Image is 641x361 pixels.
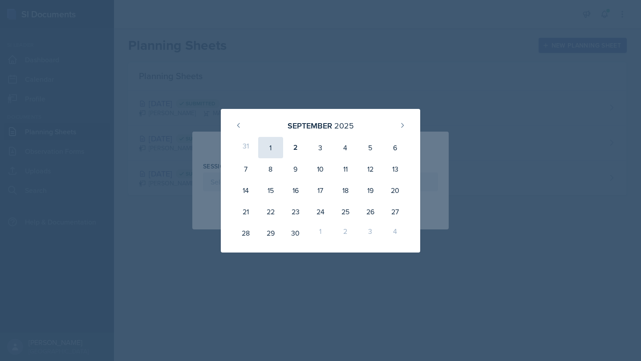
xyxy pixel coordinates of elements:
div: 18 [333,180,358,201]
div: 8 [258,158,283,180]
div: 2025 [334,120,354,132]
div: 3 [358,222,383,244]
div: 1 [308,222,333,244]
div: 14 [233,180,258,201]
div: 3 [308,137,333,158]
div: 6 [383,137,408,158]
div: 16 [283,180,308,201]
div: 23 [283,201,308,222]
div: September [288,120,332,132]
div: 2 [283,137,308,158]
div: 12 [358,158,383,180]
div: 24 [308,201,333,222]
div: 21 [233,201,258,222]
div: 5 [358,137,383,158]
div: 27 [383,201,408,222]
div: 2 [333,222,358,244]
div: 22 [258,201,283,222]
div: 31 [233,137,258,158]
div: 7 [233,158,258,180]
div: 4 [333,137,358,158]
div: 9 [283,158,308,180]
div: 29 [258,222,283,244]
div: 20 [383,180,408,201]
div: 4 [383,222,408,244]
div: 30 [283,222,308,244]
div: 28 [233,222,258,244]
div: 13 [383,158,408,180]
div: 26 [358,201,383,222]
div: 15 [258,180,283,201]
div: 11 [333,158,358,180]
div: 17 [308,180,333,201]
div: 1 [258,137,283,158]
div: 25 [333,201,358,222]
div: 10 [308,158,333,180]
div: 19 [358,180,383,201]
